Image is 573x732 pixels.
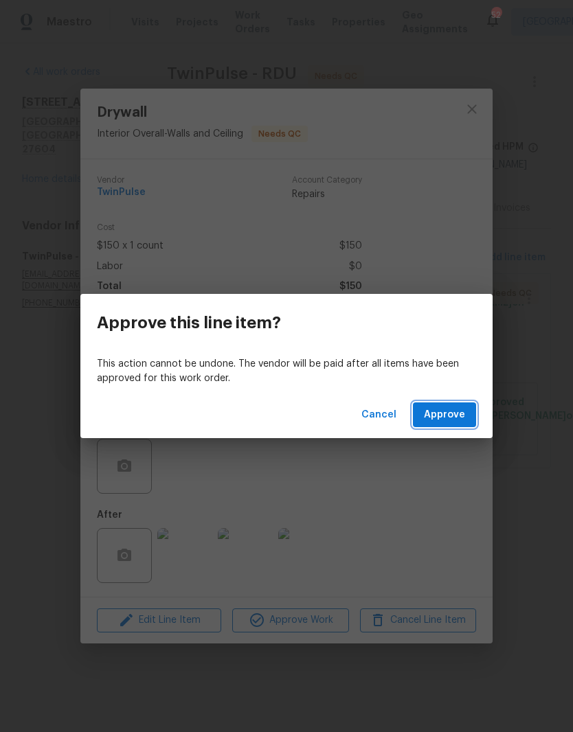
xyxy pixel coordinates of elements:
[361,407,396,424] span: Cancel
[413,402,476,428] button: Approve
[97,313,281,332] h3: Approve this line item?
[97,357,476,386] p: This action cannot be undone. The vendor will be paid after all items have been approved for this...
[424,407,465,424] span: Approve
[356,402,402,428] button: Cancel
